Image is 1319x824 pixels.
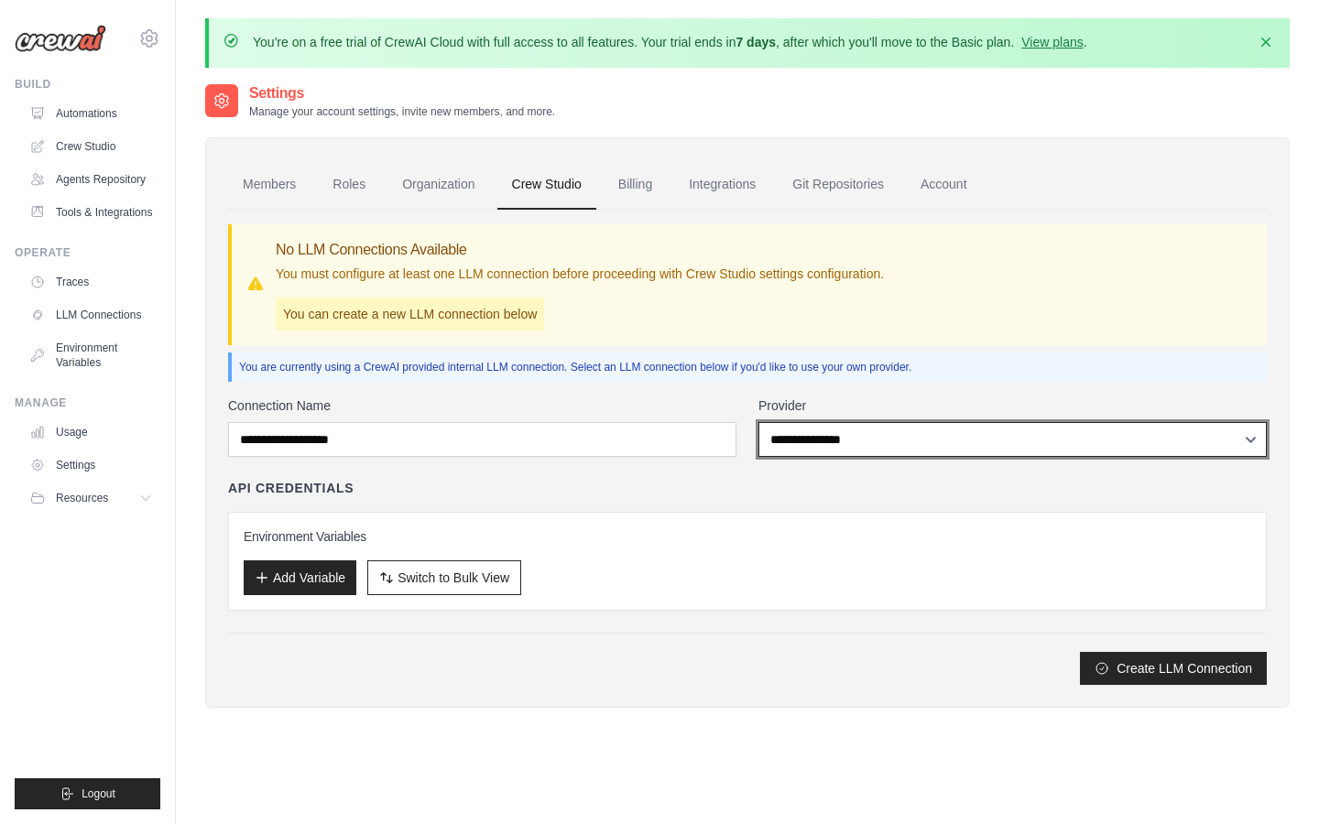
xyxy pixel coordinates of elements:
[1021,35,1083,49] a: View plans
[367,560,521,595] button: Switch to Bulk View
[15,77,160,92] div: Build
[604,160,667,210] a: Billing
[276,265,884,283] p: You must configure at least one LLM connection before proceeding with Crew Studio settings config...
[249,104,555,119] p: Manage your account settings, invite new members, and more.
[22,450,160,480] a: Settings
[22,417,160,447] a: Usage
[1080,652,1267,685] button: Create LLM Connection
[398,569,509,587] span: Switch to Bulk View
[22,267,160,297] a: Traces
[674,160,770,210] a: Integrations
[244,560,356,595] button: Add Variable
[253,33,1087,51] p: You're on a free trial of CrewAI Cloud with full access to all features. Your trial ends in , aft...
[228,479,354,497] h4: API Credentials
[82,786,115,801] span: Logout
[22,300,160,330] a: LLM Connections
[239,360,1259,374] p: You are currently using a CrewAI provided internal LLM connection. Select an LLM connection below...
[22,132,160,161] a: Crew Studio
[15,25,106,52] img: Logo
[1227,736,1319,824] iframe: Chat Widget
[276,298,544,331] p: You can create a new LLM connection below
[276,239,884,261] h3: No LLM Connections Available
[387,160,489,210] a: Organization
[318,160,380,210] a: Roles
[758,396,1267,415] label: Provider
[22,333,160,377] a: Environment Variables
[22,99,160,128] a: Automations
[778,160,899,210] a: Git Repositories
[228,160,311,210] a: Members
[22,165,160,194] a: Agents Repository
[56,491,108,505] span: Resources
[228,396,736,415] label: Connection Name
[15,778,160,809] button: Logout
[1227,736,1319,824] div: Widget de chat
[906,160,982,210] a: Account
[736,35,776,49] strong: 7 days
[249,82,555,104] h2: Settings
[244,527,1251,546] h3: Environment Variables
[15,245,160,260] div: Operate
[15,396,160,410] div: Manage
[22,198,160,227] a: Tools & Integrations
[22,483,160,513] button: Resources
[497,160,596,210] a: Crew Studio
